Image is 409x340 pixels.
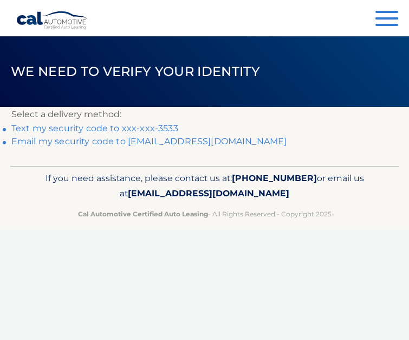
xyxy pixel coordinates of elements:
span: We need to verify your identity [11,63,260,79]
button: Menu [375,11,398,29]
p: If you need assistance, please contact us at: or email us at [27,171,382,202]
a: Text my security code to xxx-xxx-3533 [11,123,178,133]
a: Email my security code to [EMAIL_ADDRESS][DOMAIN_NAME] [11,136,287,146]
p: Select a delivery method: [11,107,398,122]
strong: Cal Automotive Certified Auto Leasing [78,210,208,218]
span: [PHONE_NUMBER] [232,173,317,183]
p: - All Rights Reserved - Copyright 2025 [27,208,382,220]
span: [EMAIL_ADDRESS][DOMAIN_NAME] [128,188,289,198]
a: Cal Automotive [16,11,88,30]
